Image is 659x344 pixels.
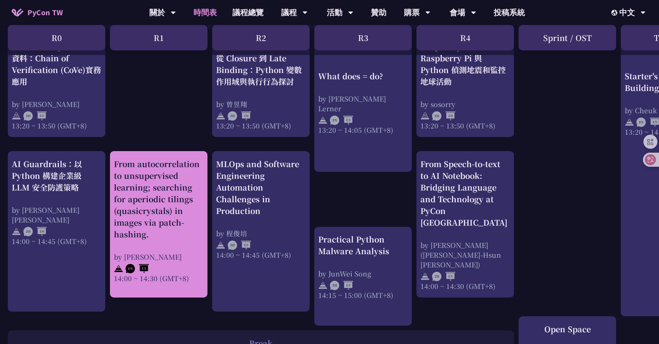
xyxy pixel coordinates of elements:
img: svg+xml;base64,PHN2ZyB4bWxucz0iaHR0cDovL3d3dy53My5vcmcvMjAwMC9zdmciIHdpZHRoPSIyNCIgaGVpZ2h0PSIyNC... [318,281,328,290]
img: svg+xml;base64,PHN2ZyB4bWxucz0iaHR0cDovL3d3dy53My5vcmcvMjAwMC9zdmciIHdpZHRoPSIyNCIgaGVpZ2h0PSIyNC... [216,241,225,250]
div: by 曾昱翔 [216,99,306,109]
img: svg+xml;base64,PHN2ZyB4bWxucz0iaHR0cDovL3d3dy53My5vcmcvMjAwMC9zdmciIHdpZHRoPSIyNCIgaGVpZ2h0PSIyNC... [12,227,21,236]
div: R0 [8,25,105,50]
img: svg+xml;base64,PHN2ZyB4bWxucz0iaHR0cDovL3d3dy53My5vcmcvMjAwMC9zdmciIHdpZHRoPSIyNCIgaGVpZ2h0PSIyNC... [114,264,123,273]
img: ZHZH.38617ef.svg [432,111,455,121]
a: Practical Python Malware Analysis by JunWei Song 14:15 ~ 15:00 (GMT+8) [318,233,408,319]
div: by sosorry [420,99,510,109]
div: Practical Python Malware Analysis [318,233,408,257]
img: Home icon of PyCon TW 2025 [12,9,23,16]
div: 14:00 ~ 14:30 (GMT+8) [114,273,204,283]
div: From Speech-to-text to AI Notebook: Bridging Language and Technology at PyCon [GEOGRAPHIC_DATA] [420,158,510,228]
img: svg+xml;base64,PHN2ZyB4bWxucz0iaHR0cDovL3d3dy53My5vcmcvMjAwMC9zdmciIHdpZHRoPSIyNCIgaGVpZ2h0PSIyNC... [420,272,430,281]
img: ENEN.5a408d1.svg [126,264,149,273]
a: 從 Closure 到 Late Binding：Python 變數作用域與執行行為探討 by 曾昱翔 13:20 ~ 13:50 (GMT+8) [216,41,306,130]
div: R2 [212,25,310,50]
div: 14:00 ~ 14:30 (GMT+8) [420,281,510,291]
a: Raspberry Shake - 用 Raspberry Pi 與 Python 偵測地震和監控地球活動 by sosorry 13:20 ~ 13:50 (GMT+8) [420,41,510,130]
img: svg+xml;base64,PHN2ZyB4bWxucz0iaHR0cDovL3d3dy53My5vcmcvMjAwMC9zdmciIHdpZHRoPSIyNCIgaGVpZ2h0PSIyNC... [216,111,225,121]
a: From autocorrelation to unsupervised learning; searching for aperiodic tilings (quasicrystals) in... [114,158,204,291]
img: ZHEN.371966e.svg [330,281,353,290]
div: AI Guardrails：以 Python 構建企業級 LLM 安全防護策略 [12,158,101,193]
div: Sprint / OST [519,25,616,50]
div: 14:00 ~ 14:45 (GMT+8) [216,250,306,260]
img: ZHEN.371966e.svg [432,272,455,281]
div: Open Space [523,323,612,335]
img: ENEN.5a408d1.svg [330,116,353,125]
img: svg+xml;base64,PHN2ZyB4bWxucz0iaHR0cDovL3d3dy53My5vcmcvMjAwMC9zdmciIHdpZHRoPSIyNCIgaGVpZ2h0PSIyNC... [12,111,21,121]
div: 14:15 ~ 15:00 (GMT+8) [318,290,408,300]
a: 以LLM攜手Python驗證資料：Chain of Verification (CoVe)實務應用 by [PERSON_NAME] 13:20 ~ 13:50 (GMT+8) [12,41,101,130]
div: R4 [416,25,514,50]
div: by [PERSON_NAME]([PERSON_NAME]-Hsun [PERSON_NAME]) [420,240,510,269]
div: What does = do? [318,70,408,82]
img: svg+xml;base64,PHN2ZyB4bWxucz0iaHR0cDovL3d3dy53My5vcmcvMjAwMC9zdmciIHdpZHRoPSIyNCIgaGVpZ2h0PSIyNC... [420,111,430,121]
div: From autocorrelation to unsupervised learning; searching for aperiodic tilings (quasicrystals) in... [114,158,204,240]
img: ZHEN.371966e.svg [228,241,251,250]
img: Locale Icon [611,10,619,16]
img: ZHEN.371966e.svg [23,111,47,121]
div: by 程俊培 [216,228,306,238]
div: 13:20 ~ 13:50 (GMT+8) [12,121,101,130]
div: MLOps and Software Engineering Automation Challenges in Production [216,158,306,217]
span: PyCon TW [27,7,63,18]
div: by [PERSON_NAME] Lerner [318,94,408,113]
a: MLOps and Software Engineering Automation Challenges in Production by 程俊培 14:00 ~ 14:45 (GMT+8) [216,158,306,305]
a: AI Guardrails：以 Python 構建企業級 LLM 安全防護策略 by [PERSON_NAME] [PERSON_NAME] 14:00 ~ 14:45 (GMT+8) [12,158,101,305]
img: ZHZH.38617ef.svg [228,111,251,121]
div: 從 Closure 到 Late Binding：Python 變數作用域與執行行為探討 [216,52,306,87]
img: svg+xml;base64,PHN2ZyB4bWxucz0iaHR0cDovL3d3dy53My5vcmcvMjAwMC9zdmciIHdpZHRoPSIyNCIgaGVpZ2h0PSIyNC... [625,118,634,127]
img: ZHZH.38617ef.svg [23,227,47,236]
div: 13:20 ~ 14:05 (GMT+8) [318,125,408,135]
a: From Speech-to-text to AI Notebook: Bridging Language and Technology at PyCon [GEOGRAPHIC_DATA] b... [420,158,510,291]
div: Raspberry Shake - 用 Raspberry Pi 與 Python 偵測地震和監控地球活動 [420,41,510,87]
div: 13:20 ~ 13:50 (GMT+8) [420,121,510,130]
div: by [PERSON_NAME] [PERSON_NAME] [12,205,101,225]
div: R1 [110,25,207,50]
div: by [PERSON_NAME] [12,99,101,109]
div: 13:20 ~ 13:50 (GMT+8) [216,121,306,130]
img: svg+xml;base64,PHN2ZyB4bWxucz0iaHR0cDovL3d3dy53My5vcmcvMjAwMC9zdmciIHdpZHRoPSIyNCIgaGVpZ2h0PSIyNC... [318,116,328,125]
div: R3 [314,25,412,50]
div: by JunWei Song [318,269,408,278]
a: PyCon TW [4,3,71,22]
div: by [PERSON_NAME] [114,252,204,262]
div: 以LLM攜手Python驗證資料：Chain of Verification (CoVe)實務應用 [12,41,101,87]
div: 14:00 ~ 14:45 (GMT+8) [12,236,101,246]
a: What does = do? by [PERSON_NAME] Lerner 13:20 ~ 14:05 (GMT+8) [318,41,408,165]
